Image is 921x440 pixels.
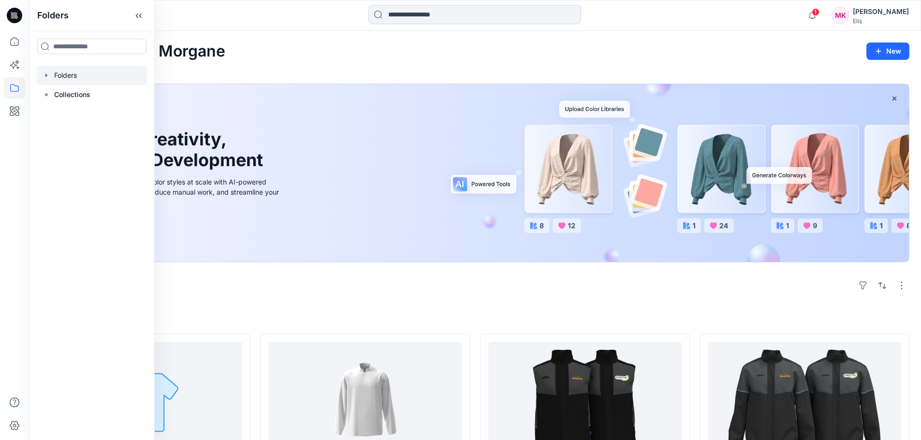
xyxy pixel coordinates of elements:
[64,219,282,238] a: Discover more
[832,7,849,24] div: MK
[812,8,819,16] span: 1
[64,177,282,207] div: Explore ideas faster and recolor styles at scale with AI-powered tools that boost creativity, red...
[853,6,909,17] div: [PERSON_NAME]
[853,17,909,25] div: Elis
[64,129,267,170] h1: Unleash Creativity, Speed Up Development
[866,43,909,60] button: New
[54,89,90,100] p: Collections
[41,312,909,324] h4: Styles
